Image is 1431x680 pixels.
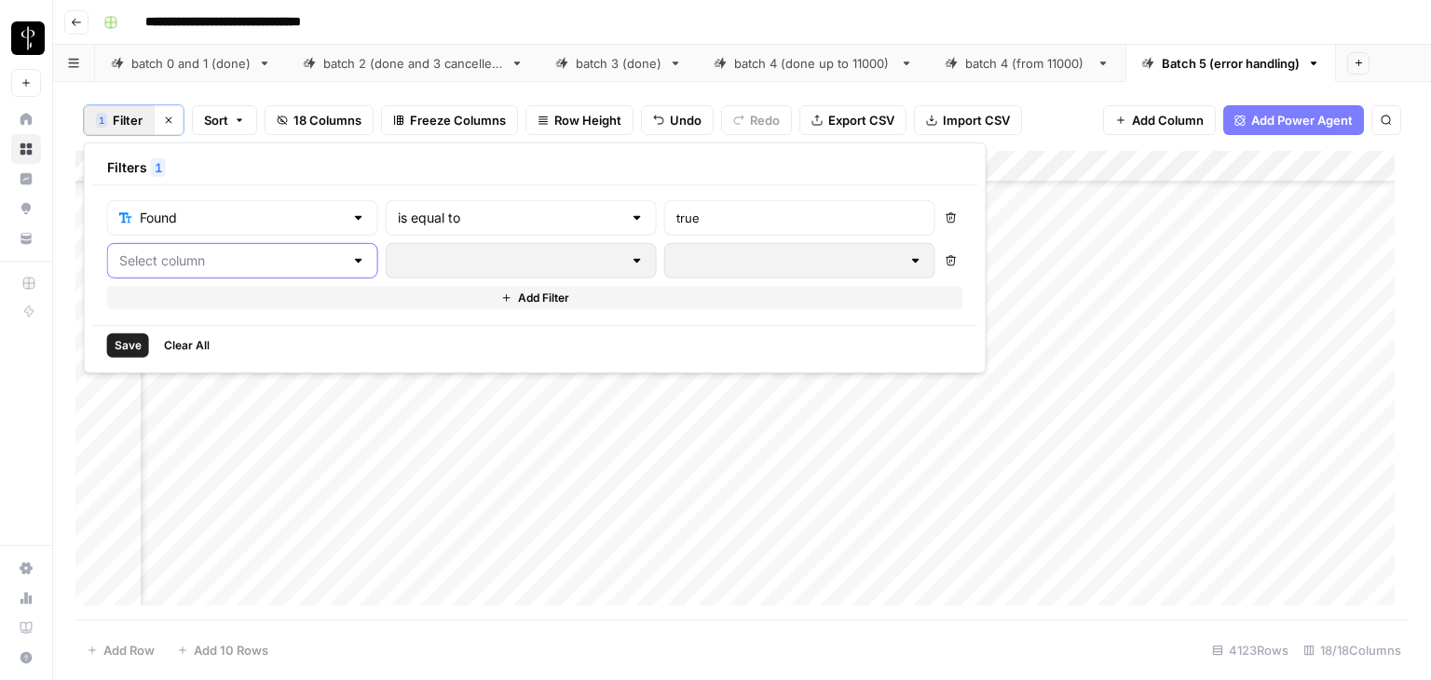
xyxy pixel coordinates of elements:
[151,158,166,177] div: 1
[525,105,634,135] button: Row Height
[11,643,41,673] button: Help + Support
[1132,111,1204,129] span: Add Column
[192,105,257,135] button: Sort
[11,613,41,643] a: Learning Hub
[1251,111,1353,129] span: Add Power Agent
[287,45,539,82] a: batch 2 (done and 3 cancelled)
[11,134,41,164] a: Browse
[539,45,698,82] a: batch 3 (done)
[641,105,714,135] button: Undo
[155,158,162,177] span: 1
[1103,105,1216,135] button: Add Column
[99,113,104,128] span: 1
[11,553,41,583] a: Settings
[1296,635,1409,665] div: 18/18 Columns
[157,333,217,358] button: Clear All
[131,54,251,73] div: batch 0 and 1 (done)
[96,113,107,128] div: 1
[107,333,149,358] button: Save
[11,104,41,134] a: Home
[576,54,661,73] div: batch 3 (done)
[799,105,906,135] button: Export CSV
[293,111,361,129] span: 18 Columns
[398,209,622,227] input: is equal to
[107,286,963,310] button: Add Filter
[166,635,279,665] button: Add 10 Rows
[929,45,1125,82] a: batch 4 (from 11000)
[750,111,780,129] span: Redo
[119,252,344,270] input: Select column
[92,151,978,185] div: Filters
[670,111,702,129] span: Undo
[84,105,154,135] button: 1Filter
[11,224,41,253] a: Your Data
[113,111,143,129] span: Filter
[734,54,893,73] div: batch 4 (done up to 11000)
[11,194,41,224] a: Opportunities
[943,111,1010,129] span: Import CSV
[381,105,518,135] button: Freeze Columns
[75,635,166,665] button: Add Row
[11,21,45,55] img: LP Production Workloads Logo
[11,164,41,194] a: Insights
[410,111,506,129] span: Freeze Columns
[1205,635,1296,665] div: 4123 Rows
[95,45,287,82] a: batch 0 and 1 (done)
[1223,105,1364,135] button: Add Power Agent
[11,15,41,61] button: Workspace: LP Production Workloads
[554,111,621,129] span: Row Height
[1125,45,1336,82] a: Batch 5 (error handling)
[698,45,929,82] a: batch 4 (done up to 11000)
[84,143,987,374] div: 1Filter
[103,641,155,660] span: Add Row
[115,337,142,354] span: Save
[828,111,894,129] span: Export CSV
[265,105,374,135] button: 18 Columns
[518,290,569,306] span: Add Filter
[721,105,792,135] button: Redo
[164,337,210,354] span: Clear All
[194,641,268,660] span: Add 10 Rows
[11,583,41,613] a: Usage
[1162,54,1300,73] div: Batch 5 (error handling)
[204,111,228,129] span: Sort
[323,54,503,73] div: batch 2 (done and 3 cancelled)
[914,105,1022,135] button: Import CSV
[140,209,344,227] input: Found
[965,54,1089,73] div: batch 4 (from 11000)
